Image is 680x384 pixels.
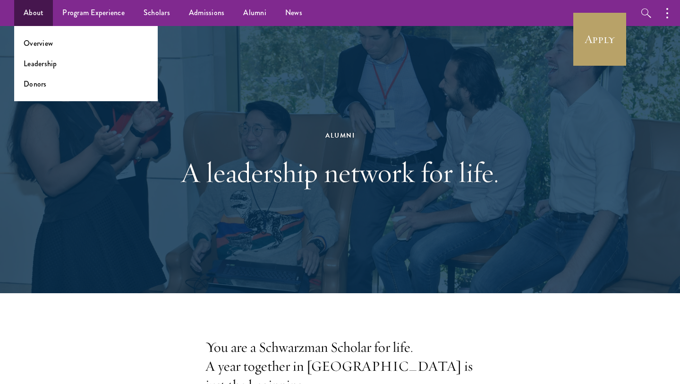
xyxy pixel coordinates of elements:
[177,130,503,141] div: Alumni
[177,156,503,190] h1: A leadership network for life.
[24,38,53,49] a: Overview
[573,13,626,66] a: Apply
[24,79,47,89] a: Donors
[24,58,57,69] a: Leadership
